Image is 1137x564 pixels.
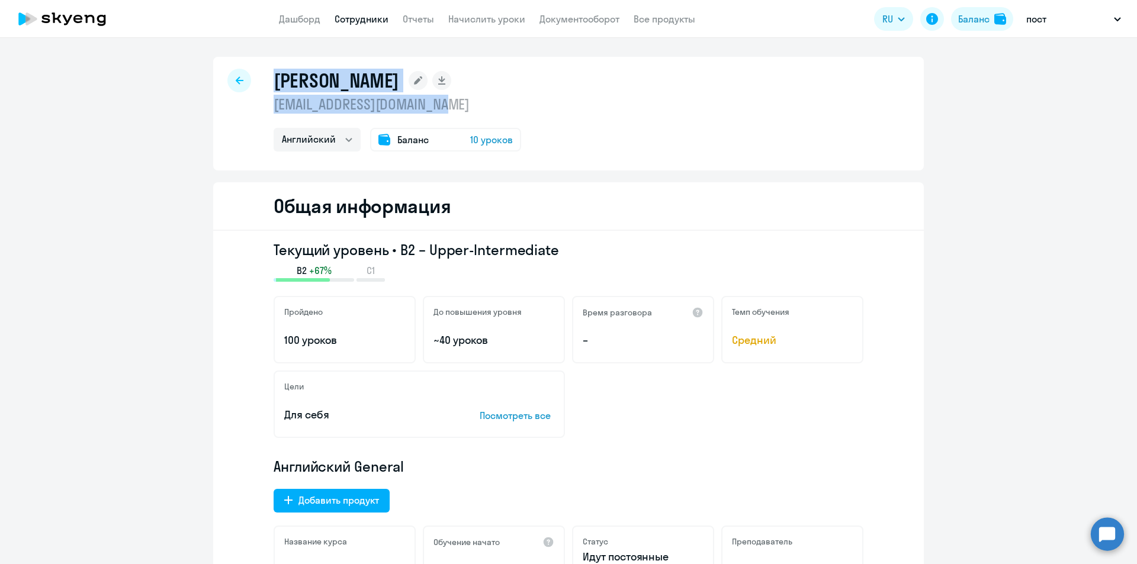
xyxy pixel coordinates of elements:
span: RU [882,12,893,26]
a: Отчеты [403,13,434,25]
div: Баланс [958,12,990,26]
h5: Преподаватель [732,536,792,547]
h5: Обучение начато [433,537,500,547]
h3: Текущий уровень • B2 – Upper-Intermediate [274,240,863,259]
p: ~40 уроков [433,333,554,348]
a: Документооборот [539,13,619,25]
h1: [PERSON_NAME] [274,69,399,92]
p: – [583,333,704,348]
h5: Пройдено [284,307,323,317]
img: balance [994,13,1006,25]
button: RU [874,7,913,31]
p: 100 уроков [284,333,405,348]
span: C1 [367,264,375,277]
button: Добавить продукт [274,489,390,513]
h5: Темп обучения [732,307,789,317]
a: Дашборд [279,13,320,25]
h5: Название курса [284,536,347,547]
span: +67% [309,264,332,277]
p: Посмотреть все [480,408,554,423]
div: Добавить продукт [298,493,379,507]
span: Английский General [274,457,404,476]
span: 10 уроков [470,133,513,147]
p: [EMAIL_ADDRESS][DOMAIN_NAME] [274,95,521,114]
a: Все продукты [634,13,695,25]
span: Баланс [397,133,429,147]
a: Сотрудники [335,13,388,25]
span: Средний [732,333,853,348]
a: Начислить уроки [448,13,525,25]
h5: До повышения уровня [433,307,522,317]
h5: Статус [583,536,608,547]
p: пост [1026,12,1046,26]
h2: Общая информация [274,194,451,218]
span: B2 [297,264,307,277]
button: пост [1020,5,1127,33]
p: Для себя [284,407,443,423]
h5: Цели [284,381,304,392]
button: Балансbalance [951,7,1013,31]
h5: Время разговора [583,307,652,318]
